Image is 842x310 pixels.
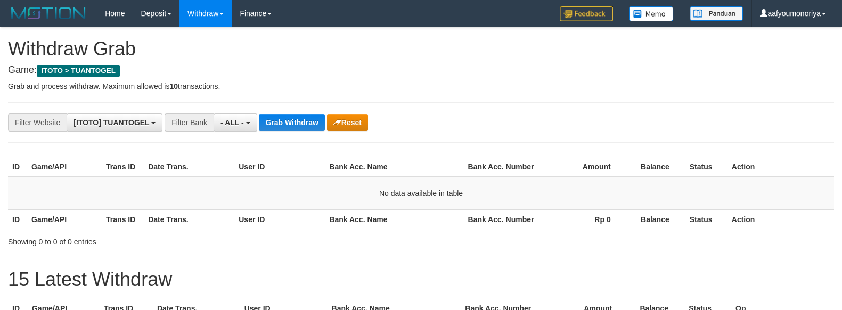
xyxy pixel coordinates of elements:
div: Filter Bank [165,113,214,132]
div: Filter Website [8,113,67,132]
th: Rp 0 [538,209,627,229]
h1: 15 Latest Withdraw [8,269,834,290]
img: Button%20Memo.svg [629,6,674,21]
img: MOTION_logo.png [8,5,89,21]
span: ITOTO > TUANTOGEL [37,65,120,77]
button: - ALL - [214,113,257,132]
th: Balance [627,209,685,229]
th: Status [685,157,727,177]
th: Action [727,209,834,229]
th: User ID [234,209,325,229]
img: panduan.png [690,6,743,21]
th: Game/API [27,157,102,177]
th: Bank Acc. Number [464,209,538,229]
span: [ITOTO] TUANTOGEL [73,118,149,127]
button: [ITOTO] TUANTOGEL [67,113,162,132]
th: Amount [538,157,627,177]
th: Date Trans. [144,209,234,229]
div: Showing 0 to 0 of 0 entries [8,232,343,247]
th: Trans ID [102,209,144,229]
th: Bank Acc. Name [325,209,463,229]
th: Balance [627,157,685,177]
th: Date Trans. [144,157,234,177]
th: Status [685,209,727,229]
th: Bank Acc. Name [325,157,463,177]
th: Game/API [27,209,102,229]
button: Grab Withdraw [259,114,324,131]
button: Reset [327,114,368,131]
span: - ALL - [220,118,244,127]
img: Feedback.jpg [560,6,613,21]
th: Bank Acc. Number [464,157,538,177]
h4: Game: [8,65,834,76]
th: ID [8,157,27,177]
th: Trans ID [102,157,144,177]
h1: Withdraw Grab [8,38,834,60]
p: Grab and process withdraw. Maximum allowed is transactions. [8,81,834,92]
strong: 10 [169,82,178,91]
td: No data available in table [8,177,834,210]
th: ID [8,209,27,229]
th: Action [727,157,834,177]
th: User ID [234,157,325,177]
